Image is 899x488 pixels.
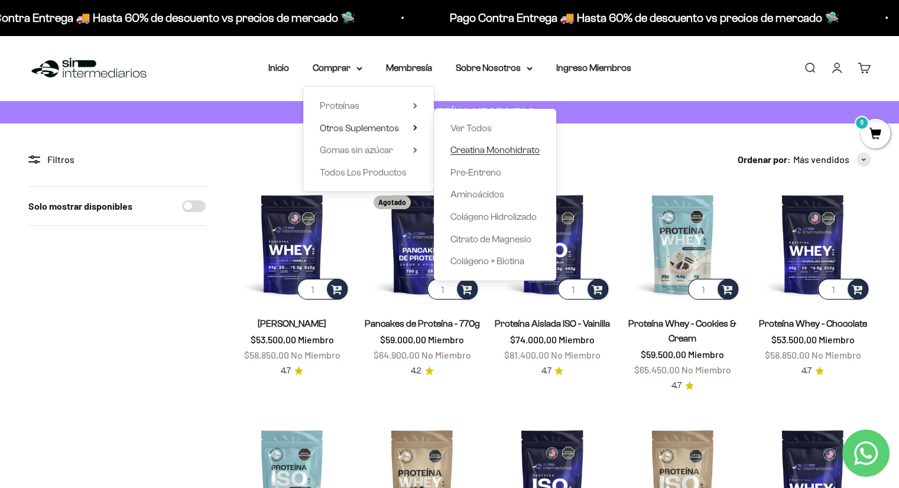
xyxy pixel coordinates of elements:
a: 4.74.7 de 5.0 estrellas [281,365,303,378]
a: [PERSON_NAME] [258,318,326,328]
span: Colágeno Hidrolizado [450,212,537,222]
button: Más vendidos [793,152,871,167]
span: Ver Todos [450,123,492,133]
a: 4.24.2 de 5.0 estrellas [411,365,434,378]
span: $53.500,00 [251,334,296,345]
p: Pago Contra Entrega 🚚 Hasta 60% de descuento vs precios de mercado 🛸 [450,8,839,27]
span: Gomas sin azúcar [320,145,393,155]
span: Miembro [688,349,724,360]
summary: Comprar [313,60,362,76]
summary: Sobre Nosotros [456,60,533,76]
span: Miembro [298,334,334,345]
span: Todos Los Productos [320,167,407,177]
span: $59.000,00 [380,334,426,345]
span: Creatina Monohidrato [450,145,540,155]
span: 4.7 [541,365,551,378]
span: 4.2 [411,365,421,378]
a: Pancakes de Proteína - 770g [365,318,480,328]
span: 4.7 [281,365,291,378]
a: 4.74.7 de 5.0 estrellas [801,365,824,378]
span: Ordenar por: [738,152,791,167]
span: Miembro [428,334,464,345]
span: $74.000,00 [510,334,557,345]
span: Pre-Entreno [450,167,501,177]
span: $59.500,00 [641,349,686,360]
label: Solo mostrar disponibles [28,199,132,214]
span: Colágeno + Biotina [450,256,524,266]
span: $53.500,00 [771,334,816,345]
summary: Otros Suplementos [320,121,417,136]
span: Citrato de Magnesio [450,234,531,244]
a: Creatina Monohidrato [450,142,540,158]
a: Colágeno Hidrolizado [450,209,540,225]
span: Miembro [559,334,595,345]
a: Membresía [386,63,432,73]
summary: Gomas sin azúcar [320,142,417,158]
span: No Miembro [421,349,471,360]
span: No Miembro [681,364,731,375]
div: Filtros [28,152,206,167]
span: $58.850,00 [764,349,809,360]
a: Pre-Entreno [450,165,540,180]
span: No Miembro [291,349,340,360]
a: Colágeno + Biotina [450,253,540,269]
span: $58.850,00 [244,349,289,360]
mark: 0 [855,116,869,130]
a: 4.74.7 de 5.0 estrellas [541,365,563,378]
span: $64.900,00 [374,349,420,360]
summary: Proteínas [320,98,417,113]
span: Miembro [818,334,854,345]
a: Inicio [268,63,289,73]
span: 4.7 [801,365,812,378]
span: Más vendidos [793,152,849,167]
a: Proteína Whey - Cookies & Cream [628,318,736,343]
span: Otros Suplementos [320,123,399,133]
a: Citrato de Magnesio [450,232,540,247]
a: Ver Todos [450,121,540,136]
a: 0 [861,128,890,141]
a: Proteína Aislada ISO - Vainilla [495,318,610,328]
span: $65.450,00 [634,364,680,375]
span: Aminoácidos [450,189,504,199]
a: Aminoácidos [450,187,540,202]
span: $81.400,00 [504,349,549,360]
span: Proteínas [320,100,359,110]
a: 4.74.7 de 5.0 estrellas [671,379,694,392]
a: Ingreso Miembros [556,63,631,73]
a: Proteína Whey - Chocolate [758,318,866,328]
span: No Miembro [551,349,601,360]
span: 4.7 [671,379,681,392]
span: No Miembro [811,349,861,360]
a: Todos Los Productos [320,165,417,180]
